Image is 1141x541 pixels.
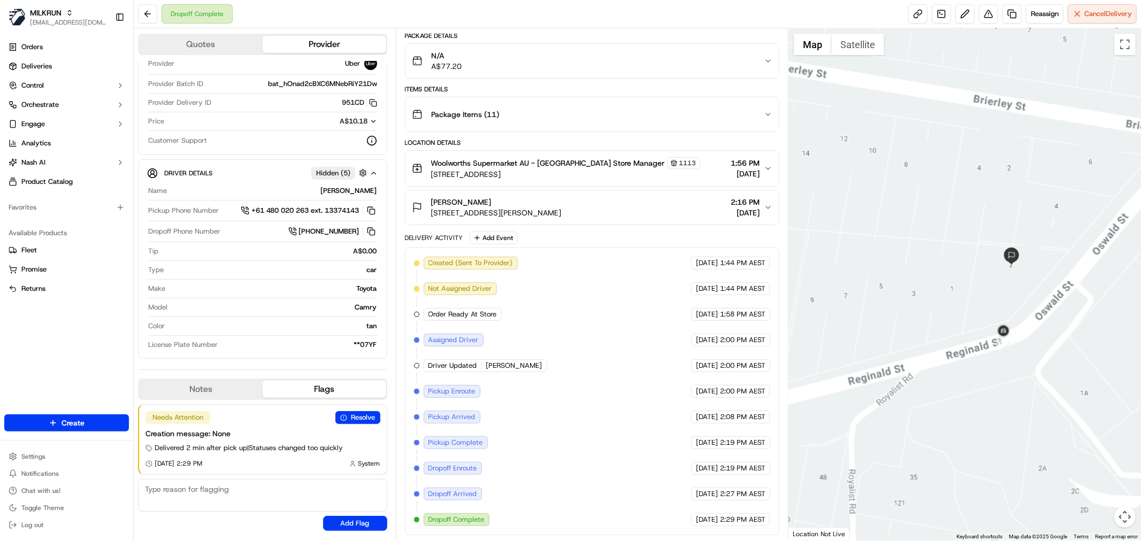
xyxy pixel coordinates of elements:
span: Reassign [1031,9,1059,19]
span: Provider Delivery ID [148,98,211,107]
button: Returns [4,280,129,297]
span: Make [148,284,165,293]
span: Pickup Phone Number [148,206,219,215]
button: Keyboard shortcuts [956,533,1002,540]
button: Promise [4,261,129,278]
div: Location Not Live [788,527,850,540]
span: 2:00 PM AEST [720,335,765,345]
span: Type [148,265,164,275]
button: Add Event [470,231,517,244]
div: [PERSON_NAME] [171,186,377,196]
img: Nash [11,11,32,32]
div: tan [169,321,377,331]
button: Start new chat [182,105,195,118]
button: CancelDelivery [1068,4,1137,24]
span: [DATE] [731,207,760,218]
p: Welcome 👋 [11,43,195,60]
span: Dropoff Arrived [428,489,477,499]
button: 951CD [342,98,377,107]
span: MILKRUN [30,7,62,18]
span: [PERSON_NAME] [431,197,492,207]
button: Toggle fullscreen view [1114,34,1136,55]
span: [STREET_ADDRESS][PERSON_NAME] [431,207,562,218]
button: Add Flag [323,516,387,531]
button: Resolve [335,411,380,424]
span: Fleet [21,245,37,255]
span: N/A [431,50,462,61]
span: Hidden ( 5 ) [316,168,350,178]
span: Orchestrate [21,100,59,110]
div: Available Products [4,225,129,242]
div: Favorites [4,199,129,216]
a: Promise [9,265,125,274]
span: [DATE] [696,463,718,473]
span: Map data ©2025 Google [1009,534,1067,539]
span: Not Assigned Driver [428,284,492,293]
div: Items Details [405,85,779,94]
button: Orchestrate [4,96,129,113]
a: Fleet [9,245,125,255]
span: 1:58 PM AEST [720,310,765,319]
img: 1736555255976-a54dd68f-1ca7-489b-9aae-adbdc363a1c4 [11,102,30,121]
span: Provider Batch ID [148,79,203,89]
span: 1113 [679,159,696,167]
span: Create [62,418,85,428]
span: Dropoff Enroute [428,463,477,473]
button: Notifications [4,466,129,481]
span: Toggle Theme [21,504,64,512]
span: [PERSON_NAME] [486,361,542,370]
button: Notes [139,381,263,398]
span: Created (Sent To Provider) [428,258,513,268]
span: 1:44 PM AEST [720,284,765,293]
button: [PHONE_NUMBER] [288,226,377,237]
span: Woolworths Supermarket AU - [GEOGRAPHIC_DATA] Store Manager [431,158,665,168]
div: car [168,265,377,275]
span: API Documentation [101,155,172,166]
span: 2:27 PM AEST [720,489,765,499]
span: Assigned Driver [428,335,479,345]
span: [DATE] [696,335,718,345]
span: 2:00 PM AEST [720,361,765,370]
span: Knowledge Base [21,155,82,166]
div: Location Details [405,138,779,147]
span: Returns [21,284,45,293]
div: Needs Attention [146,411,210,424]
button: Engage [4,115,129,133]
span: Notifications [21,469,59,478]
img: MILKRUN [9,9,26,26]
button: Control [4,77,129,94]
span: [DATE] [696,438,718,447]
span: 2:00 PM AEST [720,387,765,396]
span: +61 480 020 263 ext. 13374143 [251,206,359,215]
button: Chat with us! [4,483,129,498]
span: Pickup Arrived [428,412,476,422]
span: 2:19 PM AEST [720,463,765,473]
span: Driver Updated [428,361,477,370]
span: 2:08 PM AEST [720,412,765,422]
div: Toyota [170,284,377,293]
span: Tip [148,246,158,256]
span: Model [148,303,167,312]
span: [DATE] [696,412,718,422]
a: Orders [4,38,129,56]
span: Price [148,117,164,126]
div: Creation message: None [146,428,380,439]
span: A$10.18 [340,117,367,126]
button: [EMAIL_ADDRESS][DOMAIN_NAME] [30,18,106,27]
span: A$77.20 [431,61,462,72]
div: Package Details [405,32,779,40]
span: Cancel Delivery [1084,9,1132,19]
span: Order Ready At Store [428,310,497,319]
span: [DATE] [696,310,718,319]
span: [STREET_ADDRESS] [431,169,700,180]
a: +61 480 020 263 ext. 13374143 [241,205,377,217]
img: uber-new-logo.jpeg [364,57,377,70]
button: Driver DetailsHidden (5) [147,164,378,182]
button: MILKRUNMILKRUN[EMAIL_ADDRESS][DOMAIN_NAME] [4,4,111,30]
span: Nash AI [21,158,45,167]
a: Terms (opens in new tab) [1074,534,1089,539]
button: Log out [4,517,129,532]
a: Open this area in Google Maps (opens a new window) [791,527,826,540]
